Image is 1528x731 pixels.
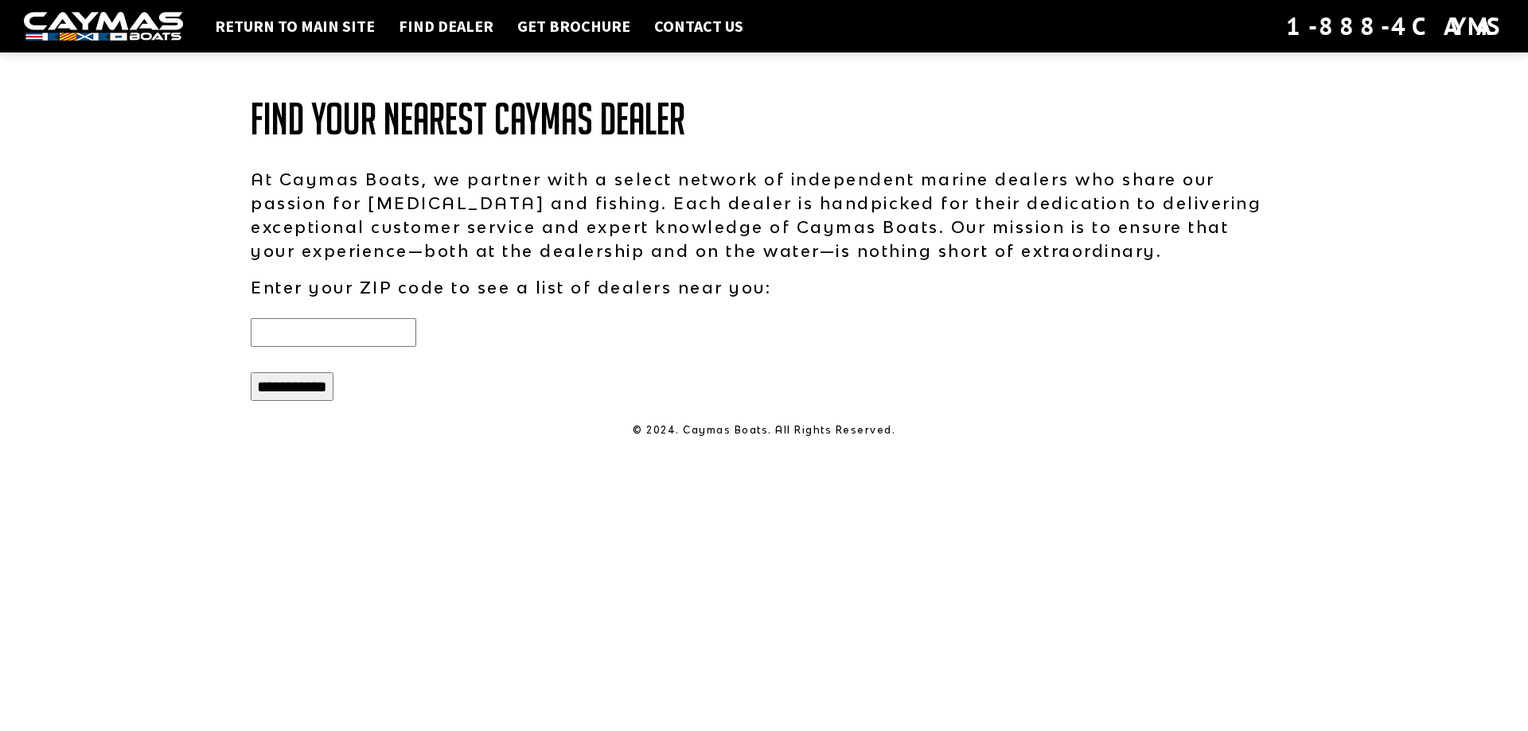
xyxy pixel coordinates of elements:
img: white-logo-c9c8dbefe5ff5ceceb0f0178aa75bf4bb51f6bca0971e226c86eb53dfe498488.png [24,12,183,41]
a: Get Brochure [509,16,638,37]
p: © 2024. Caymas Boats. All Rights Reserved. [251,423,1277,437]
a: Return to main site [207,16,383,37]
a: Find Dealer [391,16,501,37]
a: Contact Us [646,16,751,37]
h1: Find Your Nearest Caymas Dealer [251,95,1277,143]
div: 1-888-4CAYMAS [1286,9,1504,44]
p: At Caymas Boats, we partner with a select network of independent marine dealers who share our pas... [251,167,1277,262]
p: Enter your ZIP code to see a list of dealers near you: [251,275,1277,299]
